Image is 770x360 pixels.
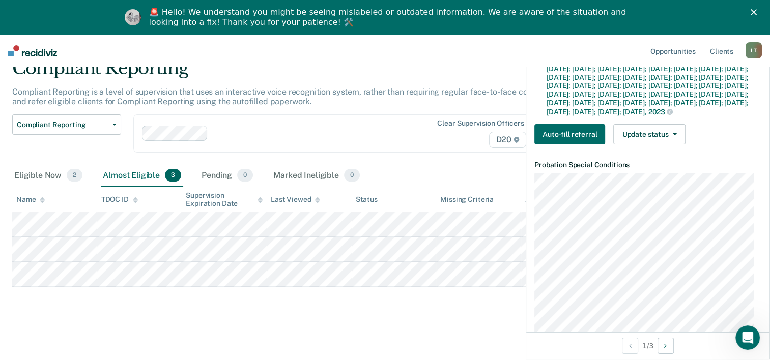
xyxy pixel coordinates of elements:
[67,169,82,182] span: 2
[534,124,605,144] button: Auto-fill referral
[489,132,526,148] span: D20
[525,195,573,204] div: Assigned to
[356,195,378,204] div: Status
[271,165,362,187] div: Marked Ineligible
[8,45,57,56] img: Recidiviz
[708,35,735,67] a: Clients
[751,9,761,15] div: Close
[526,332,769,359] div: 1 / 3
[271,195,320,204] div: Last Viewed
[165,169,181,182] span: 3
[658,338,674,354] button: Next Opportunity
[12,165,84,187] div: Eligible Now
[437,119,524,128] div: Clear supervision officers
[101,165,183,187] div: Almost Eligible
[547,47,761,116] div: Eligible with discretion: Previous zero-tolerance codes on [DATE]; [DATE]; [DATE]; [DATE]; [DATE]...
[16,195,45,204] div: Name
[125,9,141,25] img: Profile image for Kim
[17,121,108,129] span: Compliant Reporting
[440,195,494,204] div: Missing Criteria
[613,124,685,144] button: Update status
[101,195,138,204] div: TDOC ID
[149,7,630,27] div: 🚨 Hello! We understand you might be seeing mislabeled or outdated information. We are aware of th...
[12,58,590,87] div: Compliant Reporting
[534,161,761,169] dt: Probation Special Conditions
[746,42,762,58] div: L T
[344,169,360,182] span: 0
[735,325,760,350] iframe: Intercom live chat
[199,165,255,187] div: Pending
[622,338,638,354] button: Previous Opportunity
[648,108,673,116] span: 2023
[648,35,698,67] a: Opportunities
[534,124,609,144] a: Navigate to form link
[186,191,263,208] div: Supervision Expiration Date
[12,87,581,106] p: Compliant Reporting is a level of supervision that uses an interactive voice recognition system, ...
[237,169,253,182] span: 0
